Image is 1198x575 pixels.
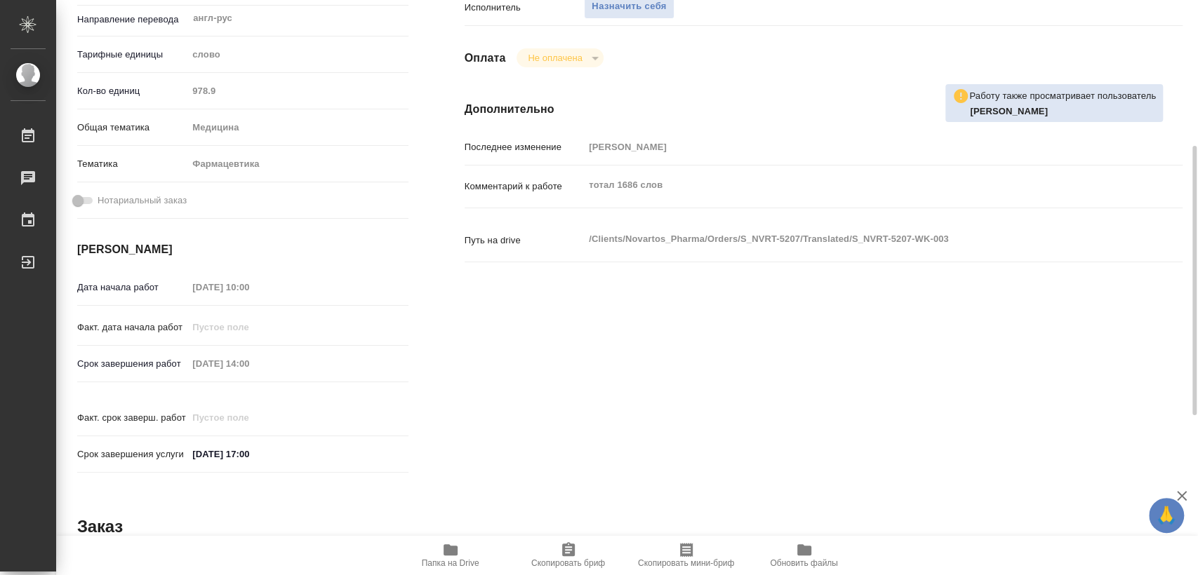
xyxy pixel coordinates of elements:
[970,106,1048,116] b: [PERSON_NAME]
[1154,501,1178,530] span: 🙏
[98,194,187,208] span: Нотариальный заказ
[77,411,187,425] p: Факт. срок заверш. работ
[77,13,187,27] p: Направление перевода
[422,558,479,568] span: Папка на Drive
[187,277,310,297] input: Пустое поле
[77,515,123,538] h2: Заказ
[465,140,585,154] p: Последнее изменение
[584,227,1122,251] textarea: /Clients/Novartos_Pharma/Orders/S_NVRT-5207/Translated/S_NVRT-5207-WK-003
[627,536,745,575] button: Скопировать мини-бриф
[465,1,585,15] p: Исполнитель
[531,558,605,568] span: Скопировать бриф
[77,157,187,171] p: Тематика
[187,444,310,464] input: ✎ Введи что-нибудь
[187,353,310,374] input: Пустое поле
[584,173,1122,197] textarea: тотал 1686 слов
[1149,498,1184,533] button: 🙏
[187,152,408,176] div: Фармацевтика
[77,48,187,62] p: Тарифные единицы
[77,447,187,461] p: Срок завершения услуги
[584,137,1122,157] input: Пустое поле
[970,104,1156,119] p: Атминис Кристина
[77,84,187,98] p: Кол-во единиц
[187,43,408,67] div: слово
[638,558,734,568] span: Скопировать мини-бриф
[465,180,585,194] p: Комментарий к работе
[77,241,408,258] h4: [PERSON_NAME]
[77,280,187,295] p: Дата начала работ
[745,536,863,575] button: Обновить файлы
[510,536,627,575] button: Скопировать бриф
[77,357,187,371] p: Срок завершения работ
[77,121,187,135] p: Общая тематика
[524,52,586,64] button: Не оплачена
[465,101,1183,118] h4: Дополнительно
[969,89,1156,103] p: Работу также просматривает пользователь
[392,536,510,575] button: Папка на Drive
[187,407,310,428] input: Пустое поле
[770,558,838,568] span: Обновить файлы
[77,320,187,334] p: Факт. дата начала работ
[187,81,408,101] input: Пустое поле
[517,48,603,67] div: Не оплачена
[187,317,310,337] input: Пустое поле
[465,50,506,67] h4: Оплата
[187,116,408,140] div: Медицина
[465,234,585,248] p: Путь на drive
